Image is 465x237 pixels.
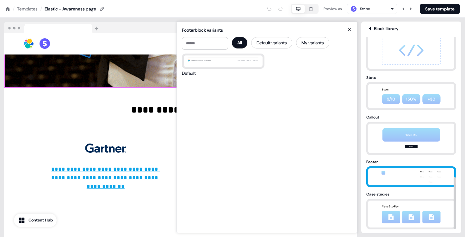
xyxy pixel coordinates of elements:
[378,168,444,185] img: footer thumbnail preview
[378,32,444,69] img: iframe thumbnail preview
[366,114,456,155] button: Calloutcallout thumbnail preview
[366,114,456,120] div: Callout
[420,4,460,14] button: Save template
[366,74,456,81] div: Stats
[232,37,247,48] button: All
[182,54,264,76] button: © Copyright 2024 [DOMAIN_NAME] ltd. All rights reserved.Terms & ConditionsPrivacy PolicyCookie Po...
[296,37,329,48] button: My variants
[378,124,444,153] img: callout thumbnail preview
[4,22,101,33] img: Browser topbar
[17,6,38,12] a: Templates
[366,74,456,110] button: Statsstats thumbnail preview
[378,201,444,227] img: caseStudies thumbnail preview
[347,4,397,14] button: Stripe
[360,6,370,12] div: Stripe
[366,25,456,32] div: Block library
[366,191,456,197] div: Case studies
[182,27,352,33] div: Footer block variants
[28,217,53,223] div: Content Hub
[45,6,96,12] div: Elastic - Awareness page
[14,214,57,227] button: Content Hub
[251,37,292,48] button: Default variants
[366,159,456,187] button: Footerfooter thumbnail preview
[366,191,456,229] button: Case studiescaseStudies thumbnail preview
[13,5,15,12] div: /
[182,70,196,76] div: Default
[40,5,42,12] div: /
[85,137,126,159] img: Image
[366,22,456,71] button: iframe thumbnail preview
[378,84,444,108] img: stats thumbnail preview
[366,159,456,165] div: Footer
